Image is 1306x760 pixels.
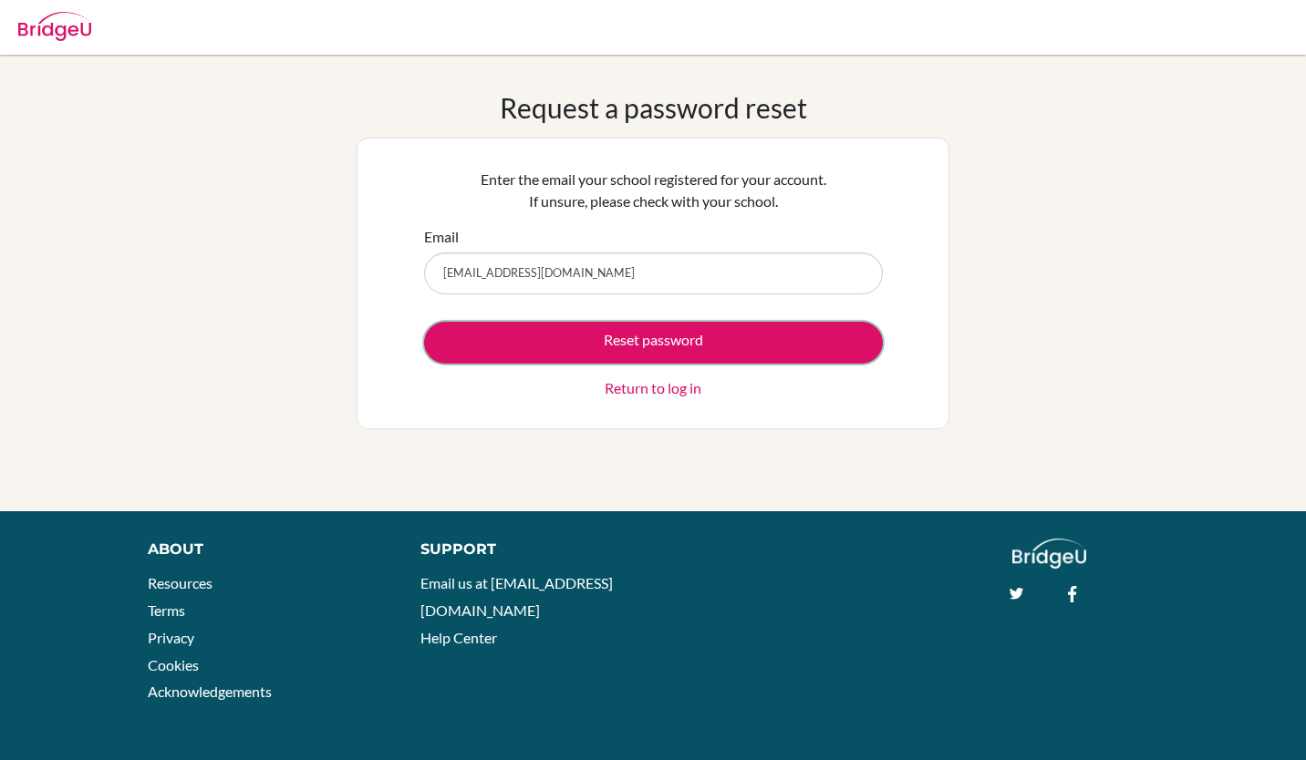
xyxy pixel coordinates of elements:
[148,656,199,673] a: Cookies
[420,629,497,646] a: Help Center
[18,12,91,41] img: Bridge-U
[148,539,380,560] div: About
[420,539,634,560] div: Support
[424,226,459,248] label: Email
[148,574,212,591] a: Resources
[424,322,883,364] button: Reset password
[424,169,883,212] p: Enter the email your school registered for your account. If unsure, please check with your school.
[605,377,701,399] a: Return to log in
[148,629,194,646] a: Privacy
[148,683,272,700] a: Acknowledgements
[420,574,613,619] a: Email us at [EMAIL_ADDRESS][DOMAIN_NAME]
[148,601,185,619] a: Terms
[500,91,807,124] h1: Request a password reset
[1012,539,1086,569] img: logo_white@2x-f4f0deed5e89b7ecb1c2cc34c3e3d731f90f0f143d5ea2071677605dd97b5244.png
